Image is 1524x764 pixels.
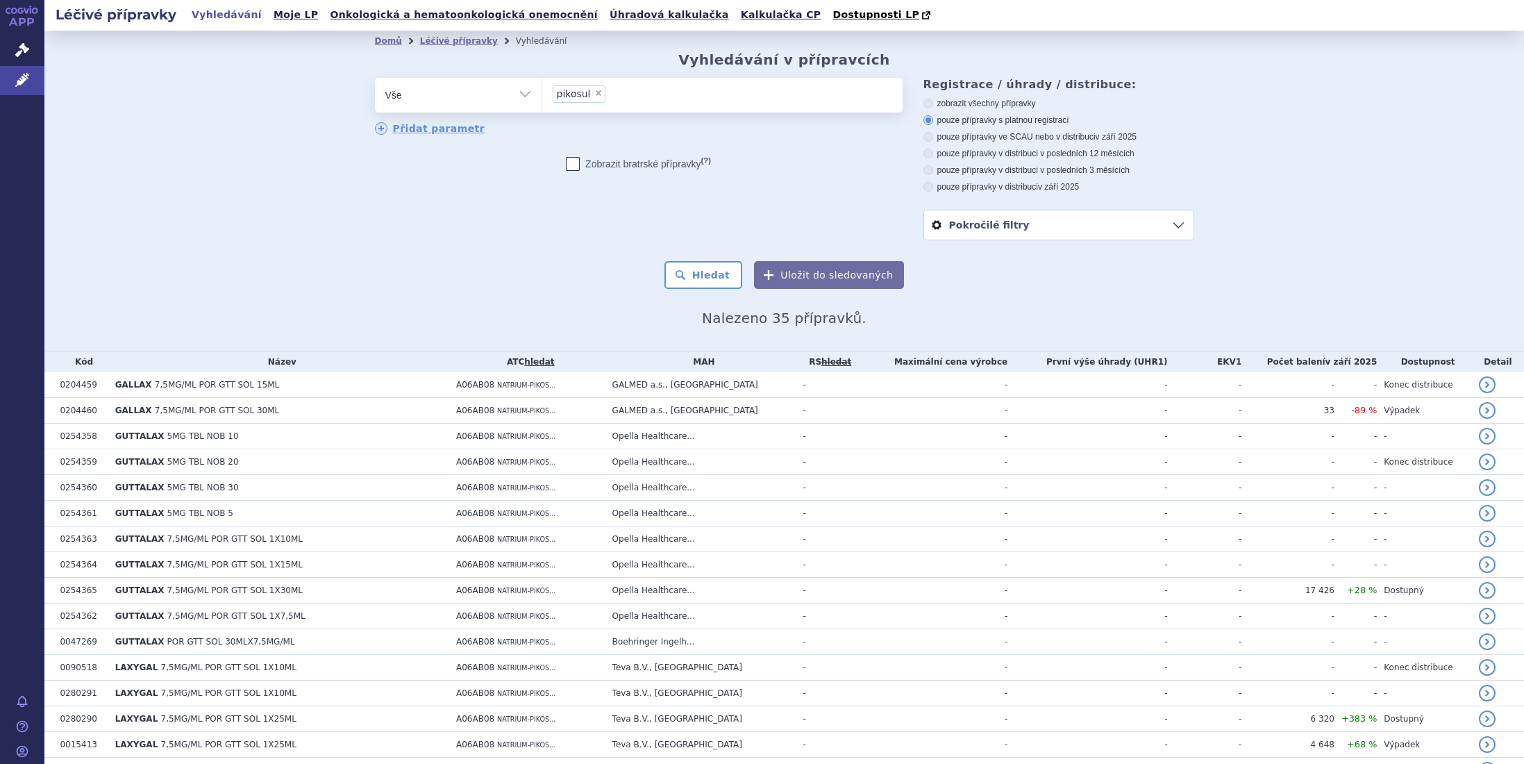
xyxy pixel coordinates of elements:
[1334,629,1377,655] td: -
[924,210,1194,240] a: Pokročilé filtry
[857,449,1007,475] td: -
[605,424,796,449] td: Opella Healthcare...
[796,501,857,526] td: -
[1377,655,1472,681] td: Konec distribuce
[497,381,555,389] span: NATRIUM-PIKOS...
[1167,578,1241,604] td: -
[1377,424,1472,449] td: -
[269,6,322,24] a: Moje LP
[1007,526,1167,552] td: -
[53,604,108,629] td: 0254362
[115,431,165,441] span: GUTTALAX
[1007,604,1167,629] td: -
[456,483,494,492] span: A06AB08
[796,449,857,475] td: -
[923,165,1194,176] label: pouze přípravky v distribuci v posledních 3 měsících
[456,457,494,467] span: A06AB08
[610,85,617,102] input: pikosul
[53,552,108,578] td: 0254364
[53,526,108,552] td: 0254363
[1479,633,1496,650] a: detail
[678,51,890,68] h2: Vyhledávání v přípravcích
[821,357,851,367] del: hledat
[557,89,591,99] span: pikosul
[605,475,796,501] td: Opella Healthcare...
[1007,475,1167,501] td: -
[1096,132,1137,142] span: v září 2025
[53,501,108,526] td: 0254361
[1479,402,1496,419] a: detail
[1167,449,1241,475] td: -
[420,36,498,46] a: Léčivé přípravky
[497,407,555,415] span: NATRIUM-PIKOS...
[1241,501,1334,526] td: -
[857,604,1007,629] td: -
[167,483,239,492] span: 5MG TBL NOB 30
[857,629,1007,655] td: -
[524,357,554,367] a: hledat
[167,508,233,518] span: 5MG TBL NOB 5
[796,706,857,732] td: -
[605,655,796,681] td: Teva B.V., [GEOGRAPHIC_DATA]
[1377,629,1472,655] td: -
[605,629,796,655] td: Boehringer Ingelh...
[1479,582,1496,599] a: detail
[796,578,857,604] td: -
[1167,526,1241,552] td: -
[115,714,158,724] span: LAXYGAL
[754,261,904,289] button: Uložit do sledovaných
[857,552,1007,578] td: -
[1334,681,1377,706] td: -
[1241,526,1334,552] td: -
[1007,681,1167,706] td: -
[497,433,555,440] span: NATRIUM-PIKOS...
[115,688,158,698] span: LAXYGAL
[326,6,602,24] a: Onkologická a hematoonkologická onemocnění
[796,604,857,629] td: -
[1479,736,1496,753] a: detail
[167,586,303,595] span: 7,5MG/ML POR GTT SOL 1X30ML
[1167,424,1241,449] td: -
[605,578,796,604] td: Opella Healthcare...
[1007,732,1167,758] td: -
[796,629,857,655] td: -
[456,714,494,724] span: A06AB08
[1167,372,1241,398] td: -
[53,449,108,475] td: 0254359
[1334,655,1377,681] td: -
[1347,739,1377,749] span: +68 %
[53,706,108,732] td: 0280290
[497,587,555,595] span: NATRIUM-PIKOS...
[115,586,165,595] span: GUTTALAX
[53,424,108,449] td: 0254358
[1007,372,1167,398] td: -
[1241,655,1334,681] td: -
[1377,398,1472,424] td: Výpadek
[53,655,108,681] td: 0090518
[1479,556,1496,573] a: detail
[923,78,1194,91] h3: Registrace / úhrady / distribuce:
[187,6,266,24] a: Vyhledávání
[1479,428,1496,445] a: detail
[923,98,1194,109] label: zobrazit všechny přípravky
[605,732,796,758] td: Teva B.V., [GEOGRAPHIC_DATA]
[1038,182,1079,192] span: v září 2025
[53,732,108,758] td: 0015413
[1325,357,1378,367] span: v září 2025
[1167,552,1241,578] td: -
[456,431,494,441] span: A06AB08
[923,131,1194,142] label: pouze přípravky ve SCAU nebo v distribuci
[796,526,857,552] td: -
[1334,424,1377,449] td: -
[115,457,165,467] span: GUTTALAX
[1377,449,1472,475] td: Konec distribuce
[923,148,1194,159] label: pouze přípravky v distribuci v posledních 12 měsících
[605,526,796,552] td: Opella Healthcare...
[53,372,108,398] td: 0204459
[456,406,494,415] span: A06AB08
[796,732,857,758] td: -
[1007,351,1167,372] th: První výše úhrady (UHR1)
[737,6,826,24] a: Kalkulačka CP
[821,357,851,367] a: vyhledávání neobsahuje žádnou platnou referenční skupinu
[664,261,743,289] button: Hledat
